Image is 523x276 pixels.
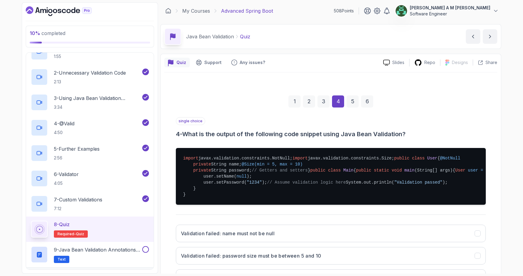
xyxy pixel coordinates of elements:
button: quiz button [164,58,190,67]
span: quiz [76,232,84,236]
pre: javax.validation.constraints.NotNull; javax.validation.constraints.Size; { String name; String pa... [176,148,486,205]
div: 5 [347,95,359,108]
a: Slides [378,59,409,66]
button: 4-@Valid4:50 [31,119,149,136]
span: (String[] args) [415,168,453,173]
p: Quiz [176,59,186,66]
p: 7 - Custom Validations [54,196,102,203]
span: import [183,156,198,161]
span: completed [30,30,65,36]
div: 2 [303,95,315,108]
button: Feedback button [228,58,269,67]
button: 5-Further Examples2:56 [31,145,149,162]
p: Share [485,59,497,66]
p: 4 - @Valid [54,120,74,127]
p: Advanced Spring Boot [221,7,273,14]
span: // Assume validation logic here [267,180,346,185]
button: 9-Java Bean Validation Annotations Cheat SheetText [31,246,149,263]
img: user profile image [396,5,407,17]
span: private [193,168,211,173]
span: @NotNull [440,156,460,161]
span: user [468,168,478,173]
span: null [236,174,247,179]
span: public [394,156,409,161]
div: 3 [317,95,330,108]
div: 1 [288,95,301,108]
span: class [412,156,425,161]
p: Quiz [240,33,250,40]
button: Support button [192,58,225,67]
p: 508 Points [334,8,354,14]
h3: Validation failed: password size must be between 5 and 10 [181,252,321,259]
span: Required- [58,232,76,236]
span: User [427,156,438,161]
h3: Validation failed: name must not be null [181,230,275,237]
span: 10 % [30,30,40,36]
p: 8 - Quiz [54,221,70,228]
p: [PERSON_NAME] A M [PERSON_NAME] [410,5,490,11]
p: 1:55 [54,53,124,59]
span: Text [58,257,66,262]
span: "1234" [247,180,262,185]
button: previous content [466,29,480,44]
button: 7-Custom Validations7:12 [31,195,149,212]
p: 7:12 [54,206,102,212]
span: public [356,168,371,173]
button: Validation failed: password size must be between 5 and 10 [176,247,486,265]
span: import [292,156,308,161]
span: private [193,162,211,167]
p: 6 - Validator [54,171,79,178]
a: Dashboard [165,8,171,14]
p: 9 - Java Bean Validation Annotations Cheat Sheet [54,246,141,253]
button: user profile image[PERSON_NAME] A M [PERSON_NAME]Software Engineer [395,5,499,17]
p: Java Bean Validation [186,33,234,40]
p: Slides [392,59,404,66]
span: main [404,168,415,173]
span: static [374,168,389,173]
p: Support [204,59,222,66]
button: Validation failed: name must not be null [176,225,486,242]
p: 3 - Using Java Bean Validation Annotations [54,95,141,102]
button: 3-Using Java Bean Validation Annotations3:34 [31,94,149,111]
a: My Courses [182,7,210,14]
button: 6-Validator4:05 [31,170,149,187]
div: 6 [361,95,373,108]
a: Dashboard [26,6,106,16]
h3: 4 - What is the output of the following code snippet using Java Bean Validation? [176,130,486,138]
p: Any issues? [240,59,265,66]
p: 4:05 [54,180,79,186]
p: 4:50 [54,130,74,136]
span: Main [343,168,354,173]
p: Repo [424,59,435,66]
p: 5 - Further Examples [54,145,100,152]
span: class [328,168,341,173]
span: new [486,168,493,173]
button: 2-Unnecessary Validation Code2:13 [31,69,149,85]
div: 4 [332,95,344,108]
span: public [310,168,325,173]
p: 2:56 [54,155,100,161]
span: = [481,168,483,173]
span: // Getters and setters [252,168,308,173]
button: Share [473,59,497,66]
p: Designs [452,59,468,66]
p: 2 - Unnecessary Validation Code [54,69,126,76]
span: User [455,168,465,173]
span: "Validation passed" [394,180,442,185]
span: void [392,168,402,173]
p: 2:13 [54,79,126,85]
button: next content [483,29,497,44]
a: Repo [410,59,440,66]
button: 8-QuizRequired-quiz [31,221,149,238]
p: 3:34 [54,104,141,110]
p: Software Engineer [410,11,490,17]
span: @Size(min = 5, max = 10) [242,162,303,167]
p: single choice [176,117,205,125]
